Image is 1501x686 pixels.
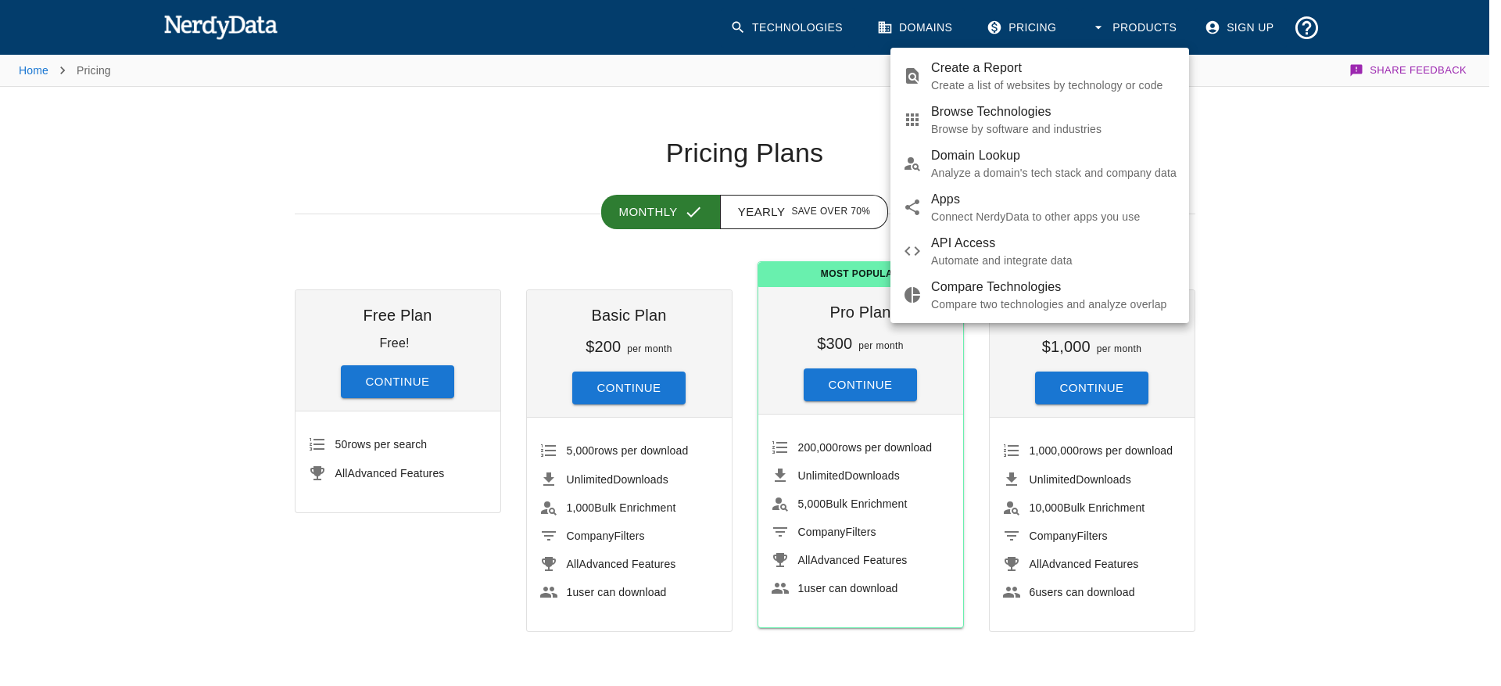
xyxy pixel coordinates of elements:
p: Analyze a domain's tech stack and company data [931,165,1177,181]
span: Domain Lookup [931,146,1177,165]
p: Automate and integrate data [931,253,1177,268]
p: Connect NerdyData to other apps you use [931,209,1177,224]
span: API Access [931,234,1177,253]
p: Compare two technologies and analyze overlap [931,296,1177,312]
span: Apps [931,190,1177,209]
span: Compare Technologies [931,278,1177,296]
span: Create a Report [931,59,1177,77]
p: Create a list of websites by technology or code [931,77,1177,93]
span: Browse Technologies [931,102,1177,121]
p: Browse by software and industries [931,121,1177,137]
